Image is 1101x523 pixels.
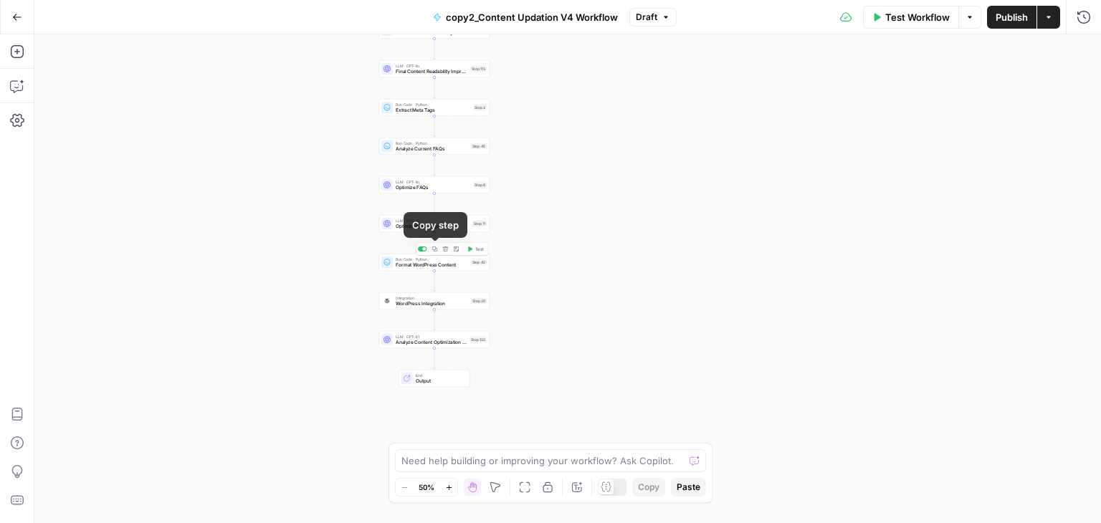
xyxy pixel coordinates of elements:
[473,182,487,188] div: Step 6
[396,63,467,69] span: LLM · GPT-4o
[434,310,436,330] g: Edge from step_20 to step_122
[629,8,677,27] button: Draft
[379,138,490,155] div: Run Code · PythonAnalyze Current FAQsStep 45
[379,176,490,193] div: LLM · GPT-4oOptimize FAQsStep 6
[671,478,706,496] button: Paste
[677,481,700,494] span: Paste
[396,184,470,191] span: Optimize FAQs
[434,39,436,59] g: Edge from step_112 to step_113
[379,331,490,348] div: LLM · GPT-4.1Analyze Content Optimization ChangesStep 122
[636,11,657,24] span: Draft
[470,66,487,72] div: Step 113
[638,481,659,494] span: Copy
[863,6,958,29] button: Test Workflow
[379,292,490,310] div: IntegrationWordPress IntegrationStep 20
[396,295,468,301] span: Integration
[434,77,436,98] g: Edge from step_113 to step_2
[471,143,487,150] div: Step 45
[434,193,436,214] g: Edge from step_6 to step_11
[396,102,470,107] span: Run Code · Python
[419,481,434,493] span: 50%
[632,478,665,496] button: Copy
[396,140,468,146] span: Run Code · Python
[379,99,490,116] div: Run Code · PythonExtract Meta TagsStep 2
[379,60,490,77] div: LLM · GPT-4oFinal Content Readability ImprovementStep 113
[379,215,490,232] div: LLM · GPT-4oOptimize Meta TagsStep 11
[379,254,490,271] div: Run Code · PythonFormat WordPress ContentStep 42Test
[396,261,468,269] span: Format WordPress Content
[396,223,470,230] span: Optimize Meta Tags
[475,246,484,252] span: Test
[434,116,436,137] g: Edge from step_2 to step_45
[434,271,436,292] g: Edge from step_42 to step_20
[416,378,464,385] span: Output
[396,218,470,224] span: LLM · GPT-4o
[473,105,487,111] div: Step 2
[446,10,618,24] span: copy2_Content Updation V4 Workflow
[396,334,467,340] span: LLM · GPT-4.1
[396,68,467,75] span: Final Content Readability Improvement
[396,256,468,262] span: Run Code · Python
[396,145,468,153] span: Analyze Current FAQs
[987,6,1036,29] button: Publish
[434,348,436,369] g: Edge from step_122 to end
[472,221,487,227] div: Step 11
[396,300,468,307] span: WordPress Integration
[471,259,487,266] div: Step 42
[885,10,950,24] span: Test Workflow
[379,370,490,387] div: EndOutput
[396,339,467,346] span: Analyze Content Optimization Changes
[996,10,1028,24] span: Publish
[471,298,487,304] div: Step 20
[396,179,470,185] span: LLM · GPT-4o
[383,297,391,304] img: WordPress%20logotype.png
[396,107,470,114] span: Extract Meta Tags
[434,155,436,176] g: Edge from step_45 to step_6
[470,337,487,343] div: Step 122
[416,373,464,378] span: End
[424,6,626,29] button: copy2_Content Updation V4 Workflow
[464,244,487,254] button: Test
